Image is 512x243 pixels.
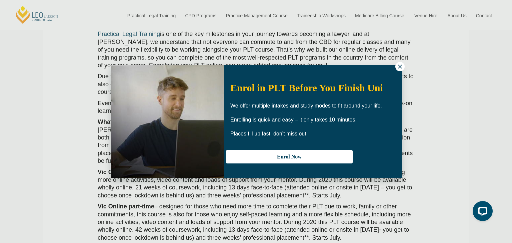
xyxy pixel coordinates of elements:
span: Enrol in PLT Before You Finish Uni [230,82,383,93]
iframe: LiveChat chat widget [467,198,495,226]
img: Woman in yellow blouse holding folders looking to the right and smiling [111,65,224,178]
button: Close [395,62,405,71]
span: Places fill up fast, don’t miss out. [230,131,308,136]
span: We offer multiple intakes and study modes to fit around your life. [230,103,382,109]
button: Enrol Now [226,150,353,163]
span: Enrolling is quick and easy – it only takes 10 minutes. [230,117,357,122]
